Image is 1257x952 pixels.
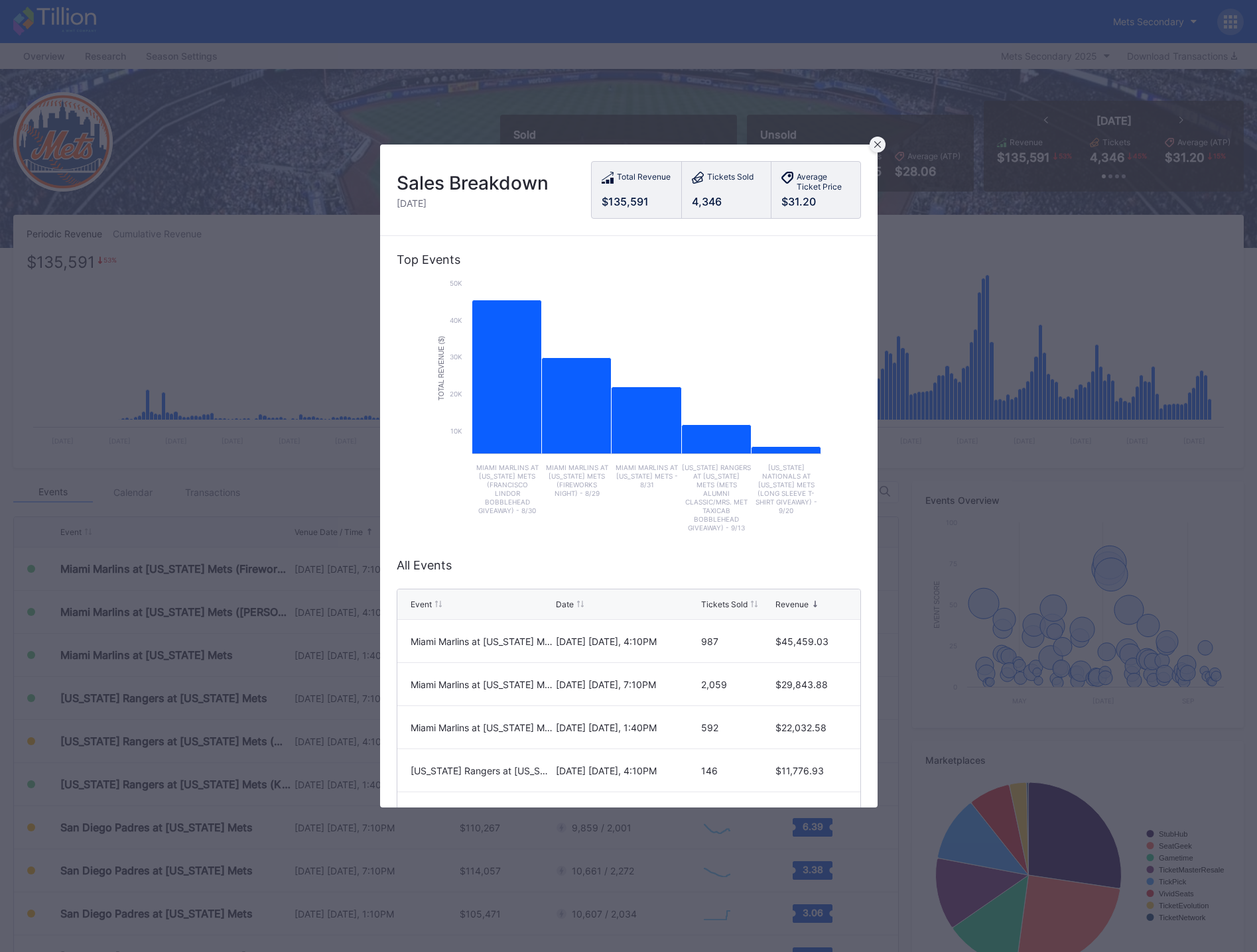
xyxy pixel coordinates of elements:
[438,336,445,400] text: Total Revenue ($)
[701,765,772,776] div: 146
[602,195,671,208] div: $135,591
[450,390,462,398] text: 20k
[775,722,846,733] div: $22,032.58
[775,636,846,647] div: $45,459.03
[411,599,432,609] div: Event
[556,722,698,733] div: [DATE] [DATE], 1:40PM
[797,172,850,192] div: Average Ticket Price
[397,172,549,194] div: Sales Breakdown
[701,599,748,609] div: Tickets Sold
[411,679,553,690] div: Miami Marlins at [US_STATE] Mets (Fireworks Night)
[692,195,761,208] div: 4,346
[616,463,678,489] text: Miami Marlins at [US_STATE] Mets - 8/31
[701,679,772,690] div: 2,059
[450,279,462,287] text: 50k
[476,463,538,514] text: Miami Marlins at [US_STATE] Mets (Francisco Lindor Bobblehead Giveaway) - 8/30
[397,253,861,267] div: Top Events
[775,679,846,690] div: $29,843.88
[556,636,698,647] div: [DATE] [DATE], 4:10PM
[707,172,754,186] div: Tickets Sold
[556,599,574,609] div: Date
[682,463,751,532] text: [US_STATE] Rangers at [US_STATE] Mets (Mets Alumni Classic/Mrs. Met Taxicab Bobblehead Giveaway) ...
[397,198,549,209] div: [DATE]
[775,765,846,776] div: $11,776.93
[617,172,671,186] div: Total Revenue
[556,765,698,776] div: [DATE] [DATE], 4:10PM
[556,679,698,690] div: [DATE] [DATE], 7:10PM
[545,463,608,497] text: Miami Marlins at [US_STATE] Mets (Fireworks Night) - 8/29
[450,316,462,324] text: 40k
[397,558,861,572] div: All Events
[450,427,462,435] text: 10k
[775,599,809,609] div: Revenue
[411,722,553,733] div: Miami Marlins at [US_STATE] Mets
[450,353,462,361] text: 30k
[701,722,772,733] div: 592
[701,636,772,647] div: 987
[755,463,817,514] text: [US_STATE] Nationals at [US_STATE] Mets (Long Sleeve T- Shirt Giveaway) - 9/20
[411,636,553,647] div: Miami Marlins at [US_STATE] Mets ([PERSON_NAME] Giveaway)
[430,276,828,542] svg: Chart title
[781,195,850,208] div: $31.20
[411,765,553,776] div: [US_STATE] Rangers at [US_STATE] Mets (Mets Alumni Classic/Mrs. Met Taxicab [GEOGRAPHIC_DATA] Giv...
